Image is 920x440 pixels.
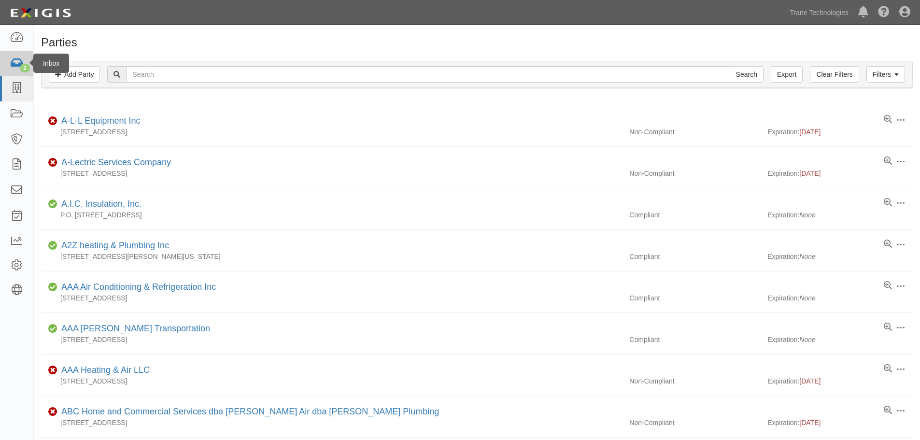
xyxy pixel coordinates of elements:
[48,326,57,332] i: Compliant
[799,253,815,260] i: None
[41,376,622,386] div: [STREET_ADDRESS]
[41,127,622,137] div: [STREET_ADDRESS]
[57,406,439,418] div: ABC Home and Commercial Services dba Daniels Air dba Daniels Plumbing
[57,281,216,294] div: AAA Air Conditioning & Refrigeration Inc
[48,367,57,374] i: Non-Compliant
[866,66,905,83] a: Filters
[884,240,892,249] a: View results summary
[61,365,150,375] a: AAA Heating & Air LLC
[767,376,913,386] div: Expiration:
[48,201,57,208] i: Compliant
[622,418,767,427] div: Non-Compliant
[41,36,913,49] h1: Parties
[799,336,815,343] i: None
[126,66,730,83] input: Search
[622,376,767,386] div: Non-Compliant
[41,418,622,427] div: [STREET_ADDRESS]
[799,377,821,385] span: [DATE]
[61,407,439,416] a: ABC Home and Commercial Services dba [PERSON_NAME] Air dba [PERSON_NAME] Plumbing
[49,66,100,83] a: Add Party
[622,293,767,303] div: Compliant
[41,335,622,344] div: [STREET_ADDRESS]
[48,242,57,249] i: Compliant
[730,66,764,83] input: Search
[799,211,815,219] i: None
[57,156,171,169] div: A-Lectric Services Company
[57,323,210,335] div: AAA Cooper Transportation
[48,409,57,415] i: Non-Compliant
[771,66,803,83] a: Export
[878,7,890,18] i: Help Center - Complianz
[767,169,913,178] div: Expiration:
[61,324,210,333] a: AAA [PERSON_NAME] Transportation
[7,4,74,22] img: logo-5460c22ac91f19d4615b14bd174203de0afe785f0fc80cf4dbbc73dc1793850b.png
[57,364,150,377] div: AAA Heating & Air LLC
[622,169,767,178] div: Non-Compliant
[41,210,622,220] div: P.O. [STREET_ADDRESS]
[810,66,859,83] a: Clear Filters
[57,115,140,128] div: A-L-L Equipment Inc
[33,54,69,73] div: Inbox
[799,294,815,302] i: None
[767,335,913,344] div: Expiration:
[61,157,171,167] a: A-Lectric Services Company
[48,159,57,166] i: Non-Compliant
[61,241,169,250] a: A2Z heating & Plumbing Inc
[767,210,913,220] div: Expiration:
[767,252,913,261] div: Expiration:
[41,293,622,303] div: [STREET_ADDRESS]
[61,282,216,292] a: AAA Air Conditioning & Refrigeration Inc
[767,293,913,303] div: Expiration:
[799,419,821,426] span: [DATE]
[41,252,622,261] div: [STREET_ADDRESS][PERSON_NAME][US_STATE]
[884,156,892,166] a: View results summary
[884,364,892,374] a: View results summary
[884,323,892,332] a: View results summary
[884,115,892,125] a: View results summary
[622,127,767,137] div: Non-Compliant
[884,198,892,208] a: View results summary
[622,335,767,344] div: Compliant
[622,252,767,261] div: Compliant
[767,127,913,137] div: Expiration:
[799,128,821,136] span: [DATE]
[48,118,57,125] i: Non-Compliant
[61,116,140,126] a: A-L-L Equipment Inc
[20,64,30,72] div: 2
[767,418,913,427] div: Expiration:
[57,198,142,211] div: A.I.C. Insulation, Inc.
[785,3,853,22] a: Trane Technologies
[799,170,821,177] span: [DATE]
[884,281,892,291] a: View results summary
[41,169,622,178] div: [STREET_ADDRESS]
[48,284,57,291] i: Compliant
[884,406,892,415] a: View results summary
[622,210,767,220] div: Compliant
[57,240,169,252] div: A2Z heating & Plumbing Inc
[61,199,142,209] a: A.I.C. Insulation, Inc.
